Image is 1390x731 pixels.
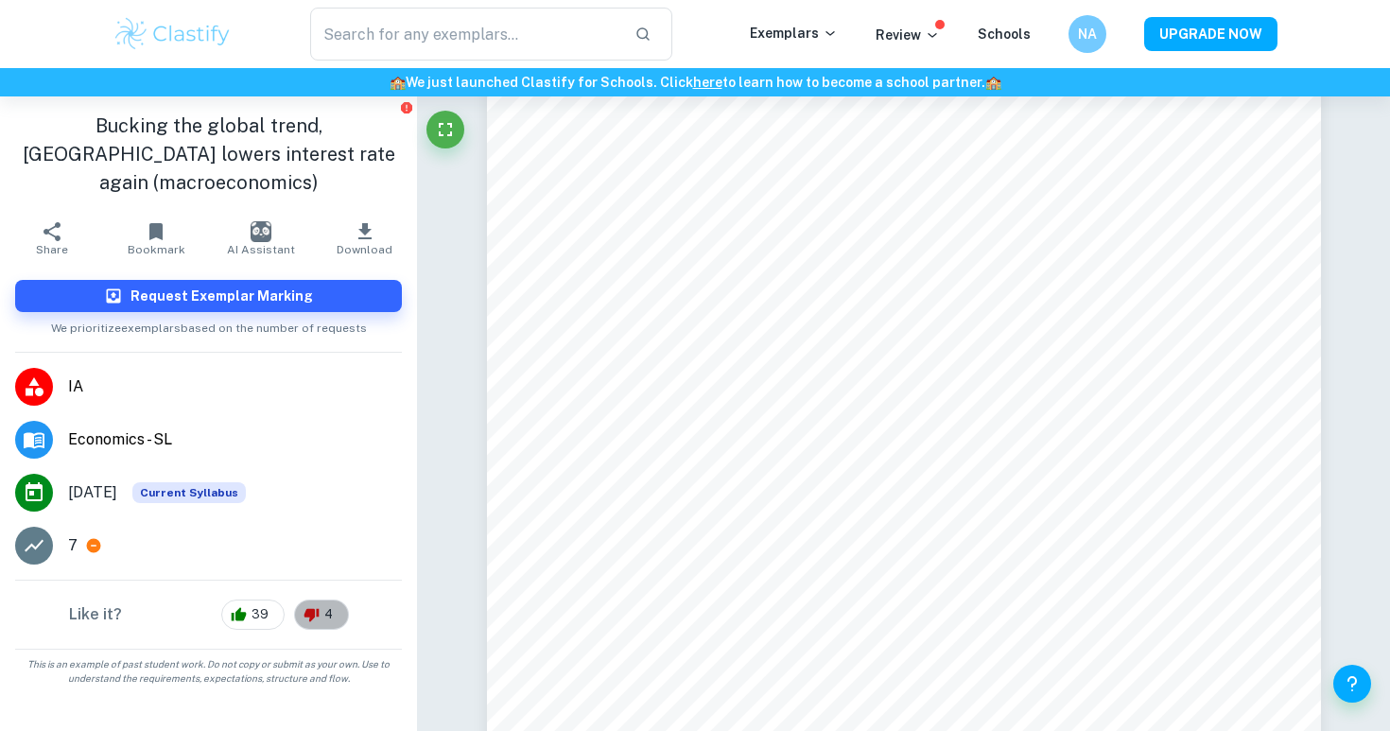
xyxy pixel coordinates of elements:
h6: We just launched Clastify for Schools. Click to learn how to become a school partner. [4,72,1386,93]
span: 4 [314,605,343,624]
span: This is an example of past student work. Do not copy or submit as your own. Use to understand the... [8,657,409,686]
button: Bookmark [104,212,208,265]
p: Review [876,25,940,45]
span: AI Assistant [227,243,295,256]
input: Search for any exemplars... [310,8,619,61]
span: Download [337,243,392,256]
span: 🏫 [985,75,1001,90]
button: NA [1069,15,1106,53]
button: Report issue [399,100,413,114]
p: 7 [68,534,78,557]
span: Economics - SL [68,428,402,451]
h6: Request Exemplar Marking [130,286,313,306]
span: We prioritize exemplars based on the number of requests [51,312,367,337]
a: here [693,75,722,90]
h1: Bucking the global trend, [GEOGRAPHIC_DATA] lowers interest rate again (macroeconomics) [15,112,402,197]
a: Schools [978,26,1031,42]
img: Clastify logo [113,15,233,53]
div: 4 [294,600,349,630]
button: Fullscreen [426,111,464,148]
div: 39 [221,600,285,630]
button: AI Assistant [209,212,313,265]
h6: NA [1077,24,1099,44]
span: [DATE] [68,481,117,504]
img: AI Assistant [251,221,271,242]
span: 39 [241,605,279,624]
span: 🏫 [390,75,406,90]
button: Help and Feedback [1333,665,1371,703]
button: Download [313,212,417,265]
h6: Like it? [69,603,122,626]
span: Bookmark [128,243,185,256]
div: This exemplar is based on the current syllabus. Feel free to refer to it for inspiration/ideas wh... [132,482,246,503]
span: IA [68,375,402,398]
button: UPGRADE NOW [1144,17,1277,51]
button: Request Exemplar Marking [15,280,402,312]
span: Share [36,243,68,256]
p: Exemplars [750,23,838,44]
span: Current Syllabus [132,482,246,503]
